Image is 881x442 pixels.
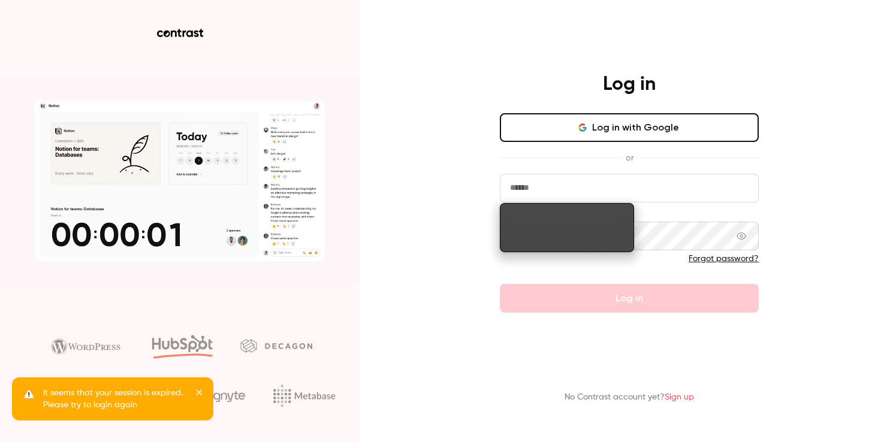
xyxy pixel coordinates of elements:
[500,113,759,142] button: Log in with Google
[43,387,187,411] p: It seems that your session is expired. Please try to login again
[565,391,694,404] p: No Contrast account yet?
[240,339,312,352] img: decagon
[603,72,656,96] h4: Log in
[195,387,204,401] button: close
[665,393,694,401] a: Sign up
[620,152,639,164] span: or
[689,255,759,263] a: Forgot password?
